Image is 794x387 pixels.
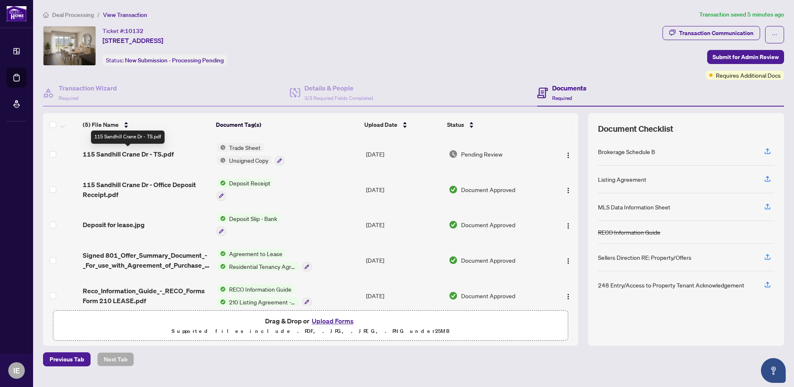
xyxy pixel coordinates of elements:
[213,113,361,136] th: Document Tag(s)
[761,358,786,383] button: Open asap
[217,285,226,294] img: Status Icon
[363,207,445,243] td: [DATE]
[361,113,443,136] th: Upload Date
[713,50,779,64] span: Submit for Admin Review
[217,178,274,201] button: Status IconDeposit Receipt
[97,352,134,366] button: Next Tab
[304,83,373,93] h4: Details & People
[552,83,586,93] h4: Documents
[679,26,753,40] div: Transaction Communication
[449,150,458,159] img: Document Status
[598,202,670,211] div: MLS Data Information Sheet
[461,220,515,229] span: Document Approved
[699,10,784,19] article: Transaction saved 5 minutes ago
[449,256,458,265] img: Document Status
[562,254,575,267] button: Logo
[598,123,673,135] span: Document Checklist
[217,249,226,258] img: Status Icon
[447,120,464,129] span: Status
[83,149,174,159] span: 115 Sandhill Crane Dr - TS.pdf
[562,218,575,231] button: Logo
[226,262,299,271] span: Residential Tenancy Agreement
[598,228,660,237] div: RECO Information Guide
[226,143,264,152] span: Trade Sheet
[13,365,20,376] span: IE
[598,280,744,290] div: 248 Entry/Access to Property Tenant Acknowledgement
[772,32,777,38] span: ellipsis
[226,297,299,306] span: 210 Listing Agreement - Landlord Representation Agreement Authority to Offer forLease
[103,36,163,45] span: [STREET_ADDRESS]
[562,183,575,196] button: Logo
[707,50,784,64] button: Submit for Admin Review
[565,187,572,194] img: Logo
[83,120,119,129] span: (5) File Name
[83,250,210,270] span: Signed 801_Offer_Summary_Document_-_For_use_with_Agreement_of_Purchase_and_Sale_-_OREA.pdf
[461,185,515,194] span: Document Approved
[103,11,147,19] span: View Transaction
[125,57,224,64] span: New Submission - Processing Pending
[662,26,760,40] button: Transaction Communication
[43,12,49,18] span: home
[562,147,575,161] button: Logo
[217,178,226,188] img: Status Icon
[309,316,356,326] button: Upload Forms
[565,223,572,229] img: Logo
[43,352,91,366] button: Previous Tab
[363,172,445,207] td: [DATE]
[449,291,458,300] img: Document Status
[226,285,295,294] span: RECO Information Guide
[461,291,515,300] span: Document Approved
[449,185,458,194] img: Document Status
[217,262,226,271] img: Status Icon
[7,6,26,21] img: logo
[103,55,227,66] div: Status:
[461,150,502,159] span: Pending Review
[226,178,274,188] span: Deposit Receipt
[363,242,445,278] td: [DATE]
[552,95,572,101] span: Required
[226,214,280,223] span: Deposit Slip - Bank
[59,83,117,93] h4: Transaction Wizard
[598,175,646,184] div: Listing Agreement
[565,258,572,264] img: Logo
[265,316,356,326] span: Drag & Drop or
[217,214,280,236] button: Status IconDeposit Slip - Bank
[565,152,572,159] img: Logo
[217,249,311,271] button: Status IconAgreement to LeaseStatus IconResidential Tenancy Agreement
[565,293,572,300] img: Logo
[53,311,568,341] span: Drag & Drop orUpload FormsSupported files include .PDF, .JPG, .JPEG, .PNG under25MB
[364,120,397,129] span: Upload Date
[226,249,286,258] span: Agreement to Lease
[217,285,311,307] button: Status IconRECO Information GuideStatus Icon210 Listing Agreement - Landlord Representation Agree...
[217,214,226,223] img: Status Icon
[217,143,284,165] button: Status IconTrade SheetStatus IconUnsigned Copy
[444,113,547,136] th: Status
[363,136,445,172] td: [DATE]
[304,95,373,101] span: 3/3 Required Fields Completed
[562,289,575,302] button: Logo
[125,27,143,35] span: 10132
[226,156,272,165] span: Unsigned Copy
[217,143,226,152] img: Status Icon
[43,26,96,65] img: IMG-S12318220_1.jpg
[91,131,165,144] div: 115 Sandhill Crane Dr - TS.pdf
[716,71,781,80] span: Requires Additional Docs
[97,10,100,19] li: /
[217,297,226,306] img: Status Icon
[83,220,145,230] span: Deposit for lease.jpg
[59,95,79,101] span: Required
[58,326,563,336] p: Supported files include .PDF, .JPG, .JPEG, .PNG under 25 MB
[50,353,84,366] span: Previous Tab
[363,278,445,313] td: [DATE]
[79,113,213,136] th: (5) File Name
[83,286,210,306] span: Reco_Information_Guide_-_RECO_Forms Form 210 LEASE.pdf
[461,256,515,265] span: Document Approved
[83,180,210,199] span: 115 Sandhill Crane Dr - Office Deposit Receipt.pdf
[103,26,143,36] div: Ticket #:
[449,220,458,229] img: Document Status
[598,253,691,262] div: Sellers Direction RE: Property/Offers
[598,147,655,156] div: Brokerage Schedule B
[217,156,226,165] img: Status Icon
[52,11,94,19] span: Deal Processing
